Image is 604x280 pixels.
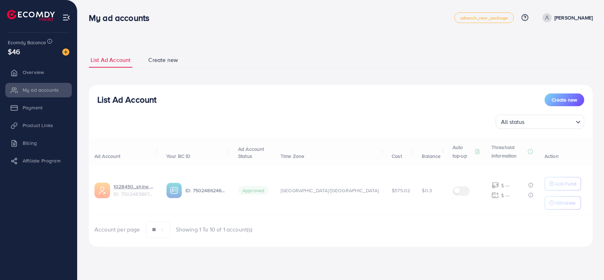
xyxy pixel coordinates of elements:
[62,48,69,56] img: image
[91,56,131,64] span: List Ad Account
[460,16,508,20] span: adreach_new_package
[540,13,593,22] a: [PERSON_NAME]
[8,46,20,57] span: $46
[7,10,55,21] img: logo
[454,12,514,23] a: adreach_new_package
[552,96,577,103] span: Create new
[496,115,584,129] div: Search for option
[554,13,593,22] p: [PERSON_NAME]
[527,115,573,127] input: Search for option
[89,13,155,23] h3: My ad accounts
[8,39,46,46] span: Ecomdy Balance
[500,117,526,127] span: All status
[545,93,584,106] button: Create new
[62,13,70,22] img: menu
[148,56,178,64] span: Create new
[97,95,156,105] h3: List Ad Account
